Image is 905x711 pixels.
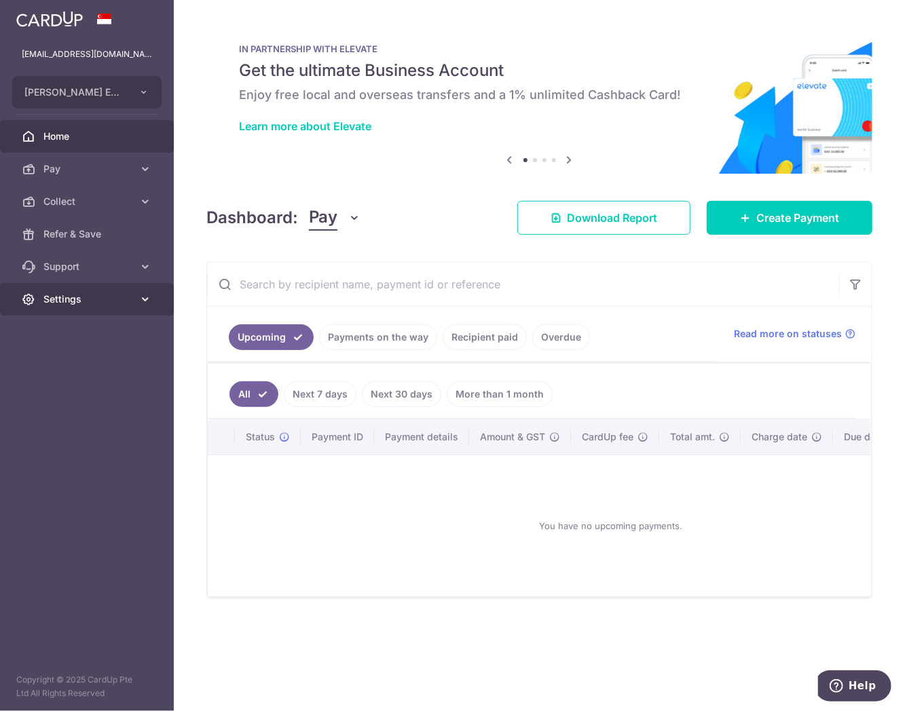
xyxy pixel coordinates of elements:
p: [EMAIL_ADDRESS][DOMAIN_NAME] [22,47,152,61]
img: Renovation banner [206,22,872,174]
span: Read more on statuses [734,327,842,341]
span: Charge date [752,430,807,444]
img: CardUp [16,11,83,27]
span: Support [43,260,133,273]
span: Home [43,130,133,143]
span: Amount & GST [480,430,545,444]
a: Recipient paid [443,324,527,350]
h6: Enjoy free local and overseas transfers and a 1% unlimited Cashback Card! [239,87,840,103]
a: Read more on statuses [734,327,855,341]
th: Payment ID [301,419,374,455]
button: [PERSON_NAME] EYE CARE PTE. LTD. [12,76,162,109]
span: Download Report [567,210,657,226]
a: More than 1 month [447,381,553,407]
a: Learn more about Elevate [239,119,371,133]
a: Download Report [517,201,690,235]
span: Status [246,430,275,444]
a: All [229,381,278,407]
button: Pay [309,205,361,231]
span: [PERSON_NAME] EYE CARE PTE. LTD. [24,85,125,99]
a: Next 7 days [284,381,356,407]
a: Next 30 days [362,381,441,407]
span: Settings [43,292,133,306]
p: IN PARTNERSHIP WITH ELEVATE [239,43,840,54]
span: Pay [43,162,133,176]
span: Total amt. [670,430,715,444]
span: Due date [844,430,885,444]
h5: Get the ultimate Business Account [239,60,840,81]
span: Pay [309,205,337,231]
span: CardUp fee [582,430,633,444]
a: Upcoming [229,324,314,350]
a: Create Payment [707,201,872,235]
h4: Dashboard: [206,206,298,230]
span: Collect [43,195,133,208]
span: Create Payment [756,210,839,226]
input: Search by recipient name, payment id or reference [207,263,839,306]
a: Payments on the way [319,324,437,350]
a: Overdue [532,324,590,350]
th: Payment details [374,419,469,455]
span: Refer & Save [43,227,133,241]
iframe: Opens a widget where you can find more information [818,670,891,704]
